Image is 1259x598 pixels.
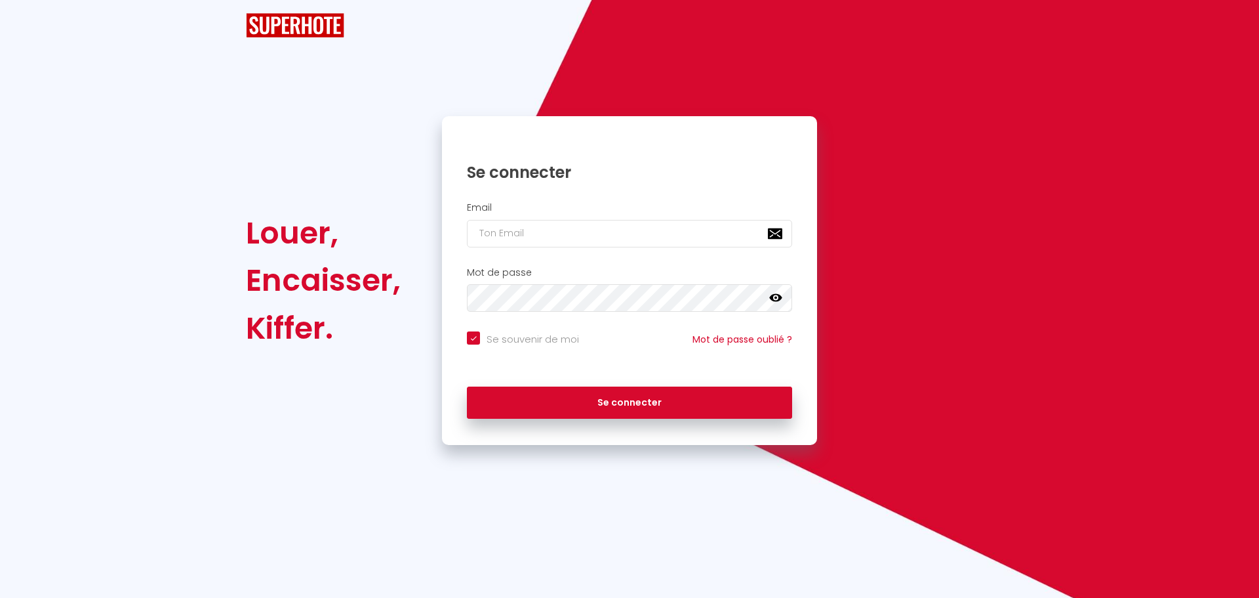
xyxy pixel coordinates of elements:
[246,209,401,257] div: Louer,
[692,333,792,346] a: Mot de passe oublié ?
[246,13,344,37] img: SuperHote logo
[467,220,792,247] input: Ton Email
[246,305,401,352] div: Kiffer.
[467,162,792,182] h1: Se connecter
[246,257,401,304] div: Encaisser,
[467,267,792,278] h2: Mot de passe
[467,387,792,419] button: Se connecter
[467,202,792,213] h2: Email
